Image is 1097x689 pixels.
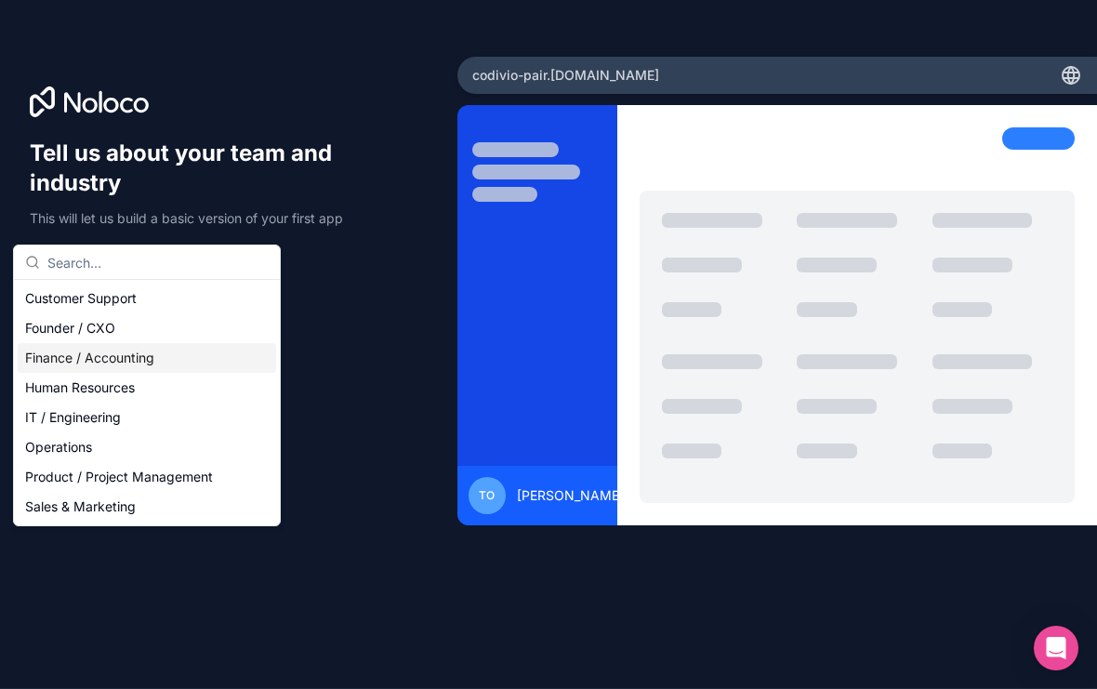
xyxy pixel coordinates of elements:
[18,492,276,522] div: Sales & Marketing
[18,284,276,313] div: Customer Support
[1034,626,1078,670] div: Open Intercom Messenger
[479,488,495,503] span: TO
[18,313,276,343] div: Founder / CXO
[18,373,276,403] div: Human Resources
[30,209,428,228] p: This will let us build a basic version of your first app
[14,280,280,525] div: Suggestions
[18,403,276,432] div: IT / Engineering
[18,462,276,492] div: Product / Project Management
[30,139,428,198] h1: Tell us about your team and industry
[18,432,276,462] div: Operations
[18,343,276,373] div: Finance / Accounting
[472,66,659,85] span: codivio-pair .[DOMAIN_NAME]
[517,486,624,505] span: [PERSON_NAME]
[47,245,269,279] input: Search...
